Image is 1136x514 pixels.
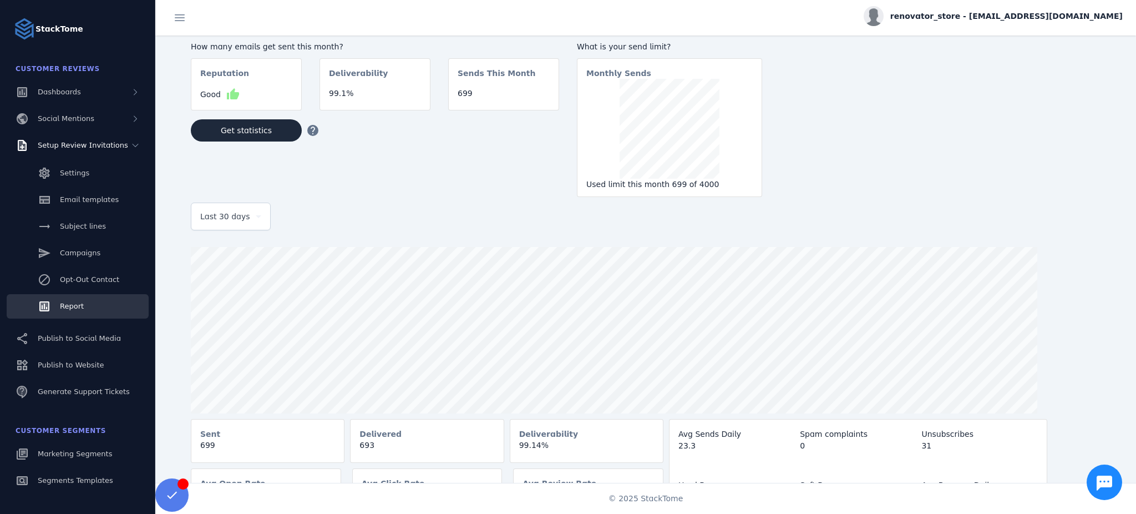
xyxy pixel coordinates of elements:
span: Get statistics [221,127,272,134]
a: Generate Support Tickets [7,380,149,404]
mat-card-content: 699 [191,440,344,460]
span: © 2025 StackTome [608,493,683,505]
a: Settings [7,161,149,185]
span: Marketing Segments [38,450,112,458]
mat-card-subtitle: Reputation [200,68,249,88]
strong: StackTome [35,23,83,35]
div: What is your send limit? [577,41,762,53]
span: Subject lines [60,222,106,230]
mat-card-subtitle: Deliverability [519,429,579,440]
div: 99.1% [329,88,421,99]
a: Publish to Social Media [7,326,149,351]
mat-card-subtitle: Deliverability [329,68,388,88]
mat-card-content: 99.14% [510,440,663,460]
mat-icon: thumb_up [226,88,240,101]
mat-card-subtitle: Delivered [359,429,402,440]
span: Last 30 days [200,210,250,223]
mat-card-content: 699 [449,88,559,108]
span: Report [60,302,84,310]
span: Social Mentions [38,114,94,123]
mat-card-subtitle: Avg Click Rate [362,478,425,489]
span: Setup Review Invitations [38,141,128,149]
div: How many emails get sent this month? [191,41,559,53]
a: Publish to Website [7,353,149,377]
mat-card-subtitle: Sends This Month [458,68,535,88]
a: Campaigns [7,241,149,265]
span: Opt-Out Contact [60,275,119,284]
mat-card-content: 693 [351,440,503,460]
a: Segments Templates [7,468,149,493]
div: Avg Sends Daily [678,429,794,440]
div: Soft Bounces [800,480,916,491]
a: Report [7,294,149,319]
span: Dashboards [38,88,81,96]
a: Subject lines [7,214,149,239]
button: renovator_store - [EMAIL_ADDRESS][DOMAIN_NAME] [864,6,1123,26]
mat-card-subtitle: Avg Review Rate [523,478,596,489]
span: Generate Support Tickets [38,387,130,396]
span: Segments Templates [38,476,113,485]
mat-card-subtitle: Monthly Sends [586,68,651,79]
div: 31 [921,440,1037,452]
span: Email templates [60,195,119,204]
span: Customer Segments [16,427,106,435]
span: Customer Reviews [16,65,100,73]
div: Used limit this month 699 of 4000 [586,179,753,190]
div: 0 [800,440,916,452]
a: Opt-Out Contact [7,268,149,292]
span: Publish to Website [38,361,104,369]
span: renovator_store - [EMAIL_ADDRESS][DOMAIN_NAME] [890,11,1123,22]
div: Hard Bounces [678,480,794,491]
span: Campaigns [60,249,100,257]
a: Email templates [7,188,149,212]
span: Publish to Social Media [38,334,121,342]
div: Avg Bounces Daily [921,480,1037,491]
img: profile.jpg [864,6,884,26]
span: Settings [60,169,89,177]
div: Unsubscribes [921,429,1037,440]
span: Good [200,89,221,100]
mat-card-subtitle: Sent [200,429,220,440]
mat-card-subtitle: Avg Open Rate [200,478,266,489]
img: Logo image [13,18,35,40]
div: 23.3 [678,440,794,452]
a: Marketing Segments [7,442,149,466]
button: Get statistics [191,119,302,142]
div: Spam complaints [800,429,916,440]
